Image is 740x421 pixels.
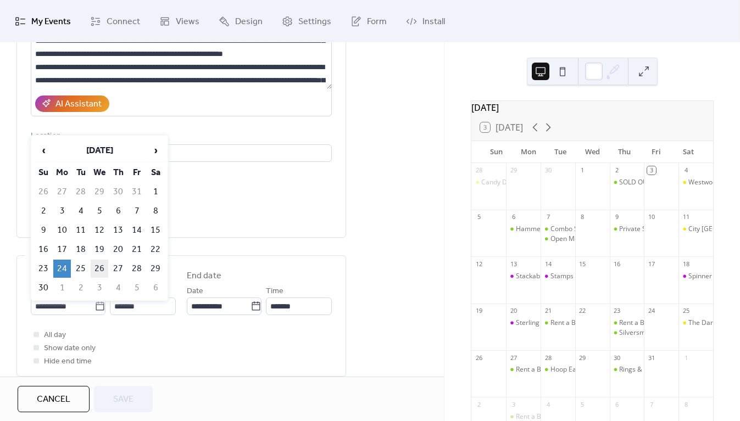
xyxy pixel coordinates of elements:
div: 1 [578,166,587,175]
div: Rent a Bench- Metals Lab time [550,318,643,328]
td: 16 [35,240,52,259]
td: 12 [91,221,108,239]
div: Spinner Ring Workshop - A World of Beads [678,272,713,281]
td: 5 [128,279,146,297]
td: 8 [147,202,164,220]
div: Westwood Art & Wine Festival [678,178,713,187]
td: 17 [53,240,71,259]
div: Tue [544,141,576,163]
td: 14 [128,221,146,239]
div: Hoop Earrings Workshop [541,365,575,374]
th: Tu [72,164,90,182]
span: Show date only [44,342,96,355]
div: 8 [682,400,690,408]
div: 27 [509,353,518,362]
span: › [147,139,164,161]
td: 28 [128,260,146,278]
span: Cancel [37,393,70,406]
button: Cancel [18,386,90,412]
div: 4 [544,400,552,408]
span: Date [187,285,203,298]
th: Su [35,164,52,182]
div: Stackable Rings - A World of Beads [506,272,541,281]
div: SOLD OUT-Silversmithing 1-2-3 [610,178,644,187]
span: Connect [107,13,140,30]
a: Design [210,4,271,38]
div: 4 [682,166,690,175]
td: 11 [72,221,90,239]
span: ‹ [35,139,52,161]
div: Candy Dance - Genoa, Nevada [471,178,506,187]
div: Silversmithing 1-2-3 [610,328,644,338]
div: Stamps & Stones Cuff- A World of Beads [541,272,575,281]
button: AI Assistant [35,96,109,112]
div: Sat [672,141,704,163]
td: 31 [128,183,146,201]
td: 26 [35,183,52,201]
div: 2 [613,166,621,175]
div: Fri [640,141,672,163]
div: Open Metals Lab [550,234,602,244]
span: Design [235,13,263,30]
span: Form [367,13,387,30]
td: 29 [147,260,164,278]
th: Fr [128,164,146,182]
td: 27 [53,183,71,201]
div: 12 [475,260,483,268]
div: 29 [509,166,518,175]
div: Location [31,130,330,143]
div: 18 [682,260,690,268]
td: 25 [72,260,90,278]
div: Hoop Earrings Workshop [550,365,627,374]
div: Rent a Bench- Metals Lab time [619,318,712,328]
div: 16 [613,260,621,268]
th: [DATE] [53,139,146,162]
td: 1 [53,279,71,297]
div: 6 [509,213,518,221]
td: 1 [147,183,164,201]
td: 27 [109,260,127,278]
div: Rent a Bench- Metals Lab time [541,318,575,328]
td: 20 [109,240,127,259]
div: 30 [544,166,552,175]
td: 15 [147,221,164,239]
div: 10 [647,213,655,221]
div: 20 [509,307,518,315]
div: 14 [544,260,552,268]
div: 13 [509,260,518,268]
td: 24 [53,260,71,278]
td: 21 [128,240,146,259]
td: 26 [91,260,108,278]
td: 4 [72,202,90,220]
span: Time [266,285,283,298]
div: 5 [475,213,483,221]
div: 5 [578,400,587,408]
td: 3 [53,202,71,220]
td: 3 [91,279,108,297]
th: Th [109,164,127,182]
div: Sun [480,141,512,163]
span: My Events [31,13,71,30]
div: Stackable Rings - A World of Beads [516,272,622,281]
div: 3 [509,400,518,408]
div: 8 [578,213,587,221]
td: 9 [35,221,52,239]
div: 2 [475,400,483,408]
div: Hammer it Out! [506,224,541,234]
div: Rings & Rosè- Hammered Ring Workshop [610,365,644,374]
td: 23 [35,260,52,278]
a: Settings [274,4,340,38]
td: 18 [72,240,90,259]
div: Rent a Bench- Metals Lab time [610,318,644,328]
a: Views [151,4,208,38]
div: 28 [475,166,483,175]
div: 23 [613,307,621,315]
td: 6 [109,202,127,220]
div: End date [187,270,221,283]
div: 30 [613,353,621,362]
div: 29 [578,353,587,362]
span: Install [422,13,445,30]
div: 22 [578,307,587,315]
div: City Flea - Washington Park [678,224,713,234]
